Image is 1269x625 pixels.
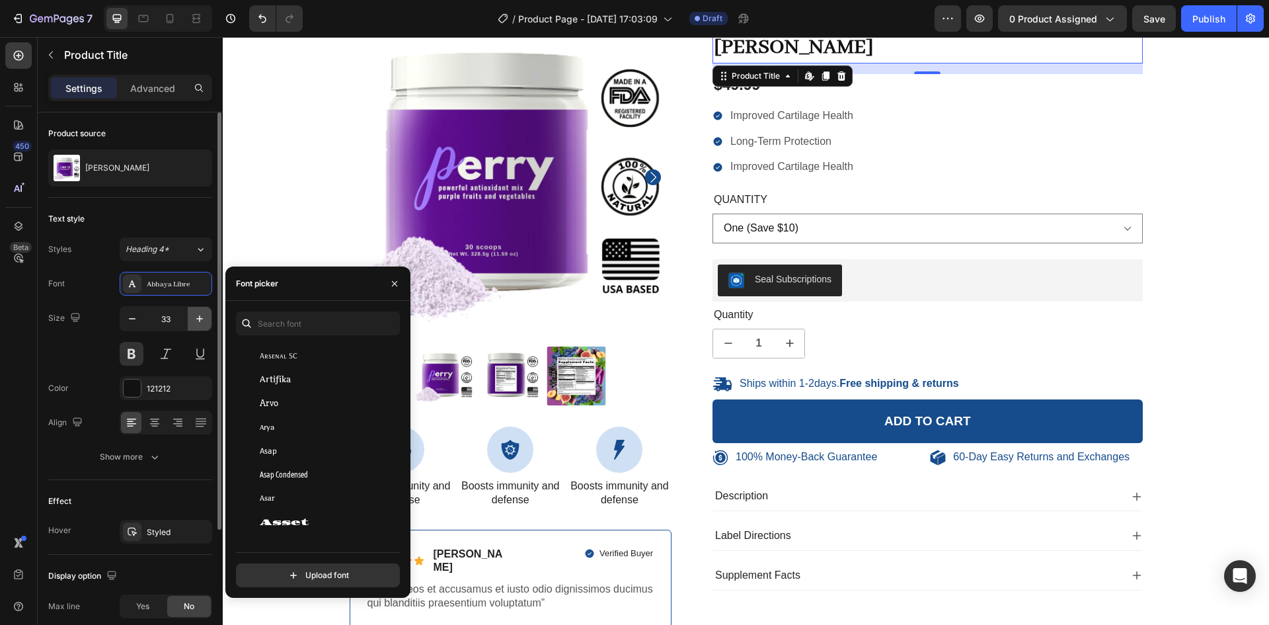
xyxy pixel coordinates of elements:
[492,532,578,546] p: Supplement Facts
[54,155,80,181] img: product feature img
[1181,5,1237,32] button: Publish
[5,5,98,32] button: 7
[236,563,400,587] button: Upload font
[130,81,175,95] p: Advanced
[662,376,748,393] div: Add to cart
[490,270,920,286] div: Quantity
[126,243,169,255] span: Heading 4*
[145,546,432,573] p: “At vero eos et accusamus et iusto odio dignissimos ducimus qui blanditiis praesentium voluptatum”
[998,5,1127,32] button: 0 product assigned
[532,235,609,249] div: Seal Subscriptions
[1143,13,1165,24] span: Save
[147,383,209,395] div: 121212
[1192,12,1225,26] div: Publish
[48,213,85,225] div: Text style
[249,5,303,32] div: Undo/Redo
[136,601,149,612] span: Yes
[64,47,207,63] p: Product Title
[260,517,309,528] span: Asset
[260,540,289,552] span: Assistant
[617,341,736,352] strong: Free shipping & returns
[490,292,520,321] button: decrement
[703,13,722,24] span: Draft
[730,413,907,427] p: 60-Day Easy Returns and Exchanges
[492,452,545,466] p: Description
[517,340,736,354] p: Ships within 1-2days.
[490,155,546,171] legend: Quantity
[506,33,560,45] div: Product Title
[1132,5,1176,32] button: Save
[260,421,274,433] span: Arya
[512,12,516,26] span: /
[287,569,349,582] div: Upload font
[10,242,32,253] div: Beta
[65,81,102,95] p: Settings
[147,278,209,290] div: Abhaya Libre
[260,445,277,457] span: Asap
[518,12,658,26] span: Product Page - [DATE] 17:03:09
[48,128,106,140] div: Product source
[87,11,93,26] p: 7
[211,511,284,538] p: [PERSON_NAME]
[260,397,278,409] span: Arvo
[260,374,291,386] span: Artifika
[85,163,149,173] p: [PERSON_NAME]
[223,37,1269,625] iframe: Design area
[508,72,631,86] p: Improved Cartilage Health
[48,414,85,432] div: Align
[48,310,83,327] div: Size
[100,450,161,464] div: Show more
[48,382,69,394] div: Color
[492,492,568,506] p: Label Directions
[346,442,447,470] p: Boosts immunity and defense
[48,278,65,290] div: Font
[520,292,552,321] input: quantity
[490,37,920,60] div: $49.99
[377,511,430,522] p: Verified Buyer
[508,123,631,137] p: Improved Cartilage Health
[236,278,278,290] div: Font picker
[495,228,619,259] button: Seal Subscriptions
[147,526,209,538] div: Styled
[48,495,71,507] div: Effect
[184,601,194,612] span: No
[48,567,120,585] div: Display option
[236,312,400,335] input: Search font
[48,445,212,469] button: Show more
[237,442,338,470] p: Boosts immunity and defense
[1224,560,1256,592] div: Open Intercom Messenger
[552,292,582,321] button: increment
[513,413,654,427] p: 100% Money-Back Guarantee
[490,362,920,407] button: Add to cart
[13,141,32,151] div: 450
[506,235,521,251] img: SealSubscriptions.png
[128,442,229,470] p: Boosts immunity and defense
[1009,12,1097,26] span: 0 product assigned
[260,350,297,362] span: Arsenal SC
[48,524,71,536] div: Hover
[48,601,80,612] div: Max line
[508,98,631,112] p: Long-Term Protection
[48,243,71,255] div: Styles
[422,132,438,148] button: Carousel Next Arrow
[260,469,308,481] span: Asap Condensed
[120,237,212,261] button: Heading 4*
[260,493,275,505] span: Asar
